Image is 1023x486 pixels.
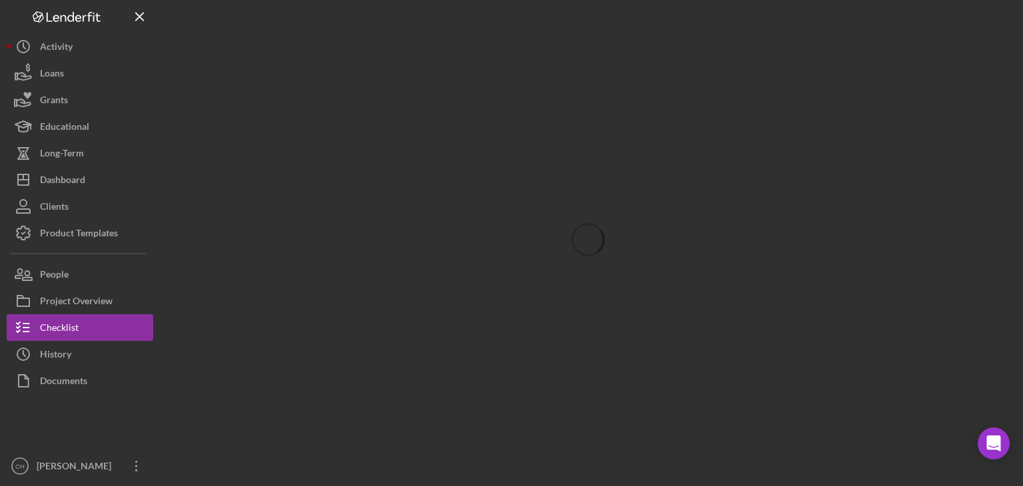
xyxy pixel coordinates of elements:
div: People [40,261,69,291]
div: [PERSON_NAME] [33,453,120,483]
button: Clients [7,193,153,220]
div: Clients [40,193,69,223]
div: Checklist [40,314,79,344]
div: Project Overview [40,288,113,318]
div: Grants [40,87,68,117]
button: Educational [7,113,153,140]
button: People [7,261,153,288]
button: Activity [7,33,153,60]
div: Open Intercom Messenger [978,427,1010,459]
button: Documents [7,367,153,394]
text: CH [15,463,25,470]
div: Loans [40,60,64,90]
div: Documents [40,367,87,397]
button: Loans [7,60,153,87]
button: Grants [7,87,153,113]
button: Long-Term [7,140,153,166]
div: Product Templates [40,220,118,250]
div: Educational [40,113,89,143]
button: Dashboard [7,166,153,193]
div: Dashboard [40,166,85,196]
button: History [7,341,153,367]
div: History [40,341,71,371]
button: CH[PERSON_NAME] [7,453,153,479]
button: Project Overview [7,288,153,314]
div: Long-Term [40,140,84,170]
div: Activity [40,33,73,63]
button: Checklist [7,314,153,341]
button: Product Templates [7,220,153,246]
